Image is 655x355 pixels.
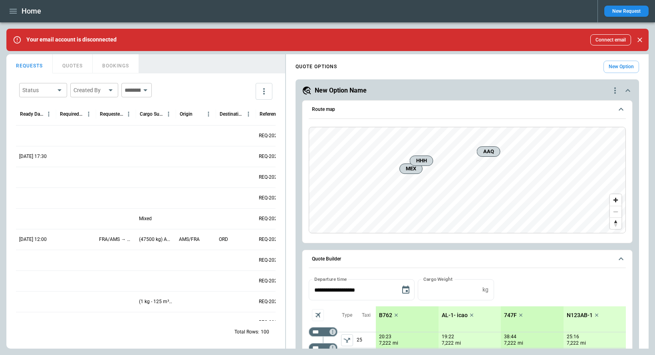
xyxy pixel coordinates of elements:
h1: Home [22,6,41,16]
div: dismiss [634,31,645,49]
p: (47500 kg) Automotive [139,236,173,243]
p: mi [580,340,586,347]
p: FRA/AMS → ORD [99,236,133,243]
span: AAQ [480,148,497,156]
p: 25:16 [567,334,579,340]
p: 38:44 [504,334,516,340]
button: New Request [604,6,649,17]
button: New Option [603,61,639,73]
p: REQ-2025-011062 [259,278,292,284]
h6: Route map [312,107,335,112]
p: kg [482,286,488,293]
div: Too short [309,343,337,353]
p: (1 kg - 125 m³) Electronics [139,298,173,305]
p: Type [342,312,352,319]
p: REQ-2025-011068 [259,153,292,160]
div: quote-option-actions [610,86,620,95]
p: Taxi [362,312,371,319]
p: N123AB-1 [567,312,593,319]
div: Cargo Summary [140,111,163,117]
button: BOOKINGS [93,54,139,73]
button: Reset bearing to north [610,217,621,229]
span: HHH [413,157,430,165]
p: REQ-2025-011063 [259,257,292,264]
div: Destination [220,111,243,117]
p: 19:22 [442,334,454,340]
div: Ready Date & Time (UTC) [20,111,44,117]
p: 01/09/2025 12:00 [19,236,47,243]
button: QUOTES [53,54,93,73]
p: mi [518,340,523,347]
button: Requested Route column menu [123,109,134,119]
p: Total Rows: [234,329,259,335]
p: B762 [379,312,392,319]
div: Reference [260,111,281,117]
p: REQ-2025-011066 [259,195,292,201]
h4: QUOTE OPTIONS [296,65,337,69]
div: Requested Route [100,111,123,117]
button: Zoom out [610,206,621,217]
p: 747F [504,312,517,319]
canvas: Map [309,127,625,233]
p: 7,222 [504,340,516,347]
p: REQ-2025-011069 [259,132,292,139]
p: 7,222 [379,340,391,347]
button: left aligned [341,334,353,346]
span: Aircraft selection [312,309,324,321]
div: Required Date & Time (UTC) [60,111,83,117]
p: Mixed [139,215,152,222]
button: Connect email [590,34,631,45]
p: AMS/FRA [179,236,200,243]
p: 21/08/2025 17:30 [19,153,47,160]
h5: New Option Name [315,86,367,95]
button: more [256,83,272,100]
span: MEX [403,165,419,173]
button: Choose date, selected date is Jun 2, 2025 [398,282,414,298]
p: 100 [261,329,269,335]
h6: Quote Builder [312,256,341,262]
button: Cargo Summary column menu [163,109,174,119]
button: Required Date & Time (UTC) column menu [83,109,94,119]
p: mi [455,340,461,347]
button: New Option Namequote-option-actions [302,86,633,95]
p: REQ-2025-011065 [259,215,292,222]
button: Close [634,34,645,45]
p: 20:23 [379,334,391,340]
label: Cargo Weight [423,276,453,282]
button: Destination column menu [243,109,254,119]
button: Origin column menu [203,109,214,119]
div: Status [22,86,54,94]
p: ORD [219,236,228,243]
p: REQ-2025-011064 [259,236,292,243]
div: Too short [309,327,337,337]
p: 25 [357,332,376,348]
p: AL-1- icao [442,312,468,319]
div: Origin [180,111,193,117]
p: 7,222 [567,340,579,347]
p: REQ-2025-011061 [259,298,292,305]
p: REQ-2025-011067 [259,174,292,181]
p: 7,222 [442,340,454,347]
div: Route map [309,127,626,233]
button: Zoom in [610,194,621,206]
div: Created By [73,86,105,94]
span: Type of sector [341,334,353,346]
button: REQUESTS [6,54,53,73]
button: Route map [309,101,626,119]
label: Departure time [314,276,347,282]
button: Quote Builder [309,250,626,268]
p: Your email account is disconnected [26,36,117,43]
p: mi [393,340,398,347]
button: Ready Date & Time (UTC) column menu [44,109,54,119]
